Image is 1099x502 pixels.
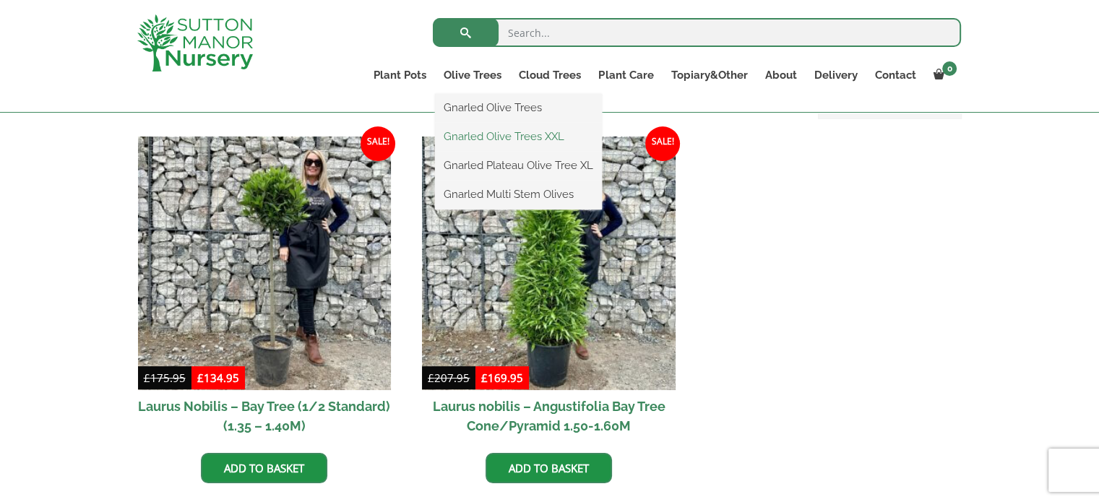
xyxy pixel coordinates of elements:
img: logo [137,14,253,72]
a: Plant Pots [365,65,435,85]
a: 0 [924,65,961,85]
span: Sale! [645,126,680,161]
a: Sale! Laurus Nobilis – Bay Tree (1/2 Standard) (1.35 – 1.40M) [138,137,392,442]
a: Delivery [805,65,866,85]
a: About [756,65,805,85]
bdi: 175.95 [144,371,186,385]
a: Sale! Laurus nobilis – Angustifolia Bay Tree Cone/Pyramid 1.50-1.60M [422,137,676,442]
input: Search... [433,18,961,47]
a: Add to basket: “Laurus nobilis - Angustifolia Bay Tree Cone/Pyramid 1.50-1.60M” [486,453,612,483]
a: Gnarled Multi Stem Olives [435,183,602,205]
bdi: 134.95 [197,371,239,385]
img: Laurus Nobilis - Bay Tree (1/2 Standard) (1.35 - 1.40M) [138,137,392,390]
a: Plant Care [590,65,662,85]
a: Contact [866,65,924,85]
a: Cloud Trees [510,65,590,85]
img: Laurus nobilis - Angustifolia Bay Tree Cone/Pyramid 1.50-1.60M [422,137,676,390]
bdi: 207.95 [428,371,470,385]
span: £ [428,371,434,385]
a: Gnarled Plateau Olive Tree XL [435,155,602,176]
h2: Laurus nobilis – Angustifolia Bay Tree Cone/Pyramid 1.50-1.60M [422,390,676,442]
span: 0 [942,61,957,76]
span: £ [481,371,488,385]
span: £ [197,371,204,385]
span: Sale! [361,126,395,161]
a: Topiary&Other [662,65,756,85]
span: £ [144,371,150,385]
h2: Laurus Nobilis – Bay Tree (1/2 Standard) (1.35 – 1.40M) [138,390,392,442]
a: Add to basket: “Laurus Nobilis - Bay Tree (1/2 Standard) (1.35 - 1.40M)” [201,453,327,483]
a: Gnarled Olive Trees XXL [435,126,602,147]
a: Olive Trees [435,65,510,85]
bdi: 169.95 [481,371,523,385]
a: Gnarled Olive Trees [435,97,602,118]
